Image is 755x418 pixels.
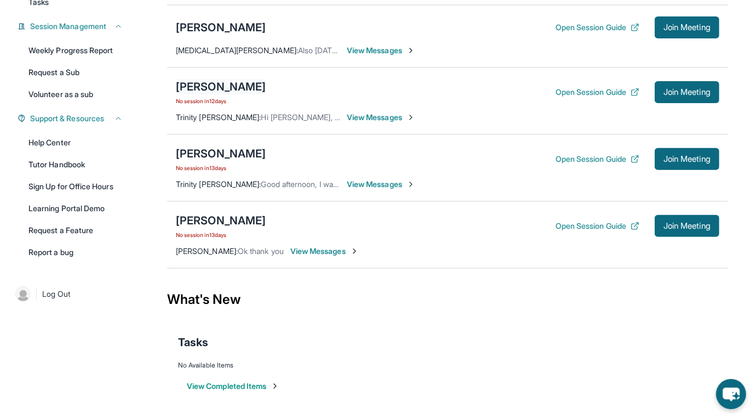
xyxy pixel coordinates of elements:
img: Chevron-Right [407,113,415,122]
span: No session in 12 days [176,97,266,105]
img: Chevron-Right [407,46,415,55]
span: Join Meeting [664,89,711,95]
button: Join Meeting [655,16,719,38]
span: Trinity [PERSON_NAME] : [176,179,261,189]
span: Ok thank you [238,246,284,256]
button: Join Meeting [655,81,719,103]
span: No session in 13 days [176,230,266,239]
span: Support & Resources [30,113,104,124]
span: Join Meeting [664,24,711,31]
button: chat-button [716,379,746,409]
span: Log Out [42,289,71,300]
button: Session Management [26,21,123,32]
div: [PERSON_NAME] [176,146,266,161]
span: View Messages [347,112,415,123]
span: View Messages [347,179,415,190]
a: Report a bug [22,242,129,262]
img: Chevron-Right [407,180,415,189]
span: Join Meeting [664,223,711,229]
span: Tasks [178,335,208,350]
span: Join Meeting [664,156,711,162]
a: Volunteer as a sub [22,84,129,104]
span: No session in 13 days [176,163,266,172]
img: Chevron-Right [350,247,359,256]
div: What's New [167,275,728,324]
a: Weekly Progress Report [22,41,129,60]
span: [PERSON_NAME] : [176,246,238,256]
a: |Log Out [11,282,129,306]
span: | [35,287,38,301]
button: Open Session Guide [556,154,639,165]
button: Open Session Guide [556,221,639,231]
img: user-img [15,286,31,302]
div: [PERSON_NAME] [176,213,266,228]
div: [PERSON_NAME] [176,20,266,35]
span: View Messages [290,246,359,257]
a: Sign Up for Office Hours [22,177,129,196]
a: Help Center [22,133,129,152]
button: Open Session Guide [556,87,639,98]
span: Session Management [30,21,106,32]
span: View Messages [347,45,415,56]
button: Join Meeting [655,215,719,237]
span: Trinity [PERSON_NAME] : [176,112,261,122]
div: [PERSON_NAME] [176,79,266,94]
span: [MEDICAL_DATA][PERSON_NAME] : [176,46,298,55]
button: Support & Resources [26,113,123,124]
a: Request a Sub [22,63,129,82]
button: Open Session Guide [556,22,639,33]
a: Learning Portal Demo [22,199,129,218]
a: Request a Feature [22,221,129,240]
button: Join Meeting [655,148,719,170]
a: Tutor Handbook [22,155,129,174]
button: View Completed Items [187,381,279,392]
div: No Available Items [178,361,717,370]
